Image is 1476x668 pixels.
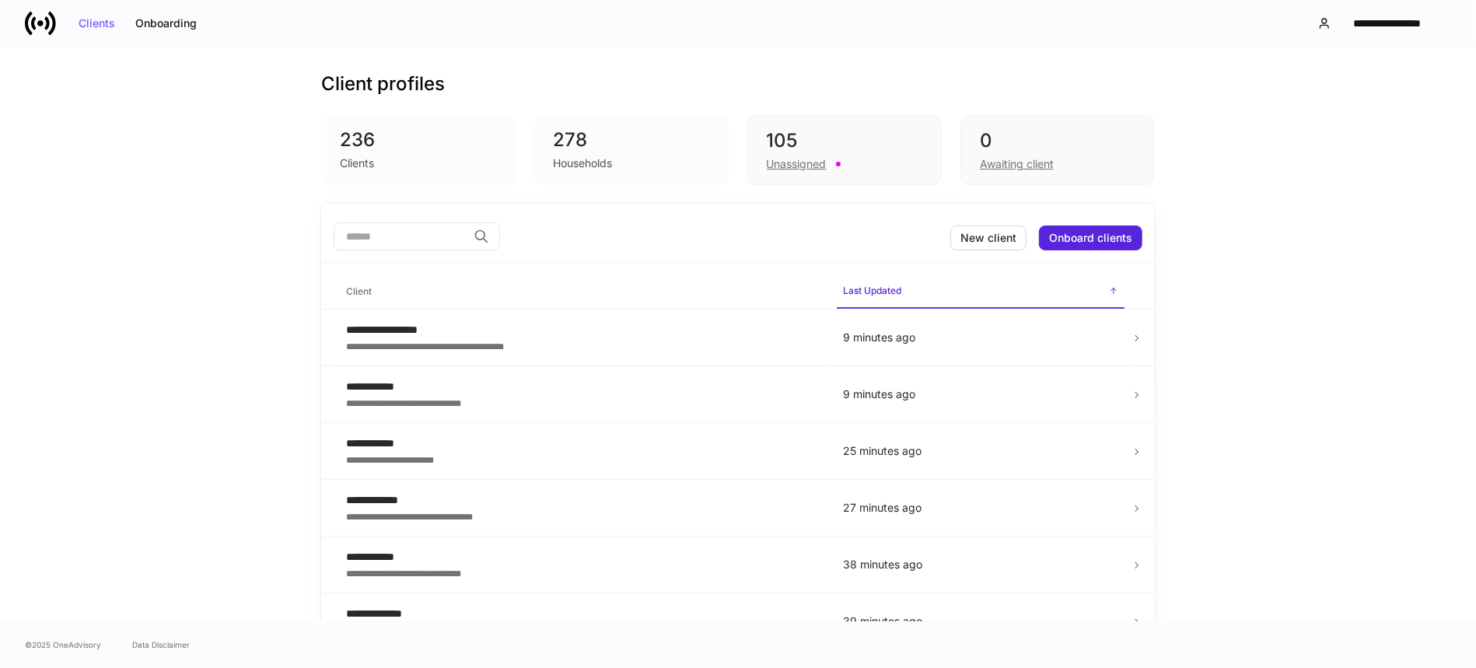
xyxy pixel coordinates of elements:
p: 25 minutes ago [843,443,1118,459]
div: 278 [553,128,710,152]
h6: Client [346,284,372,299]
button: Onboarding [125,11,207,36]
button: New client [950,226,1027,250]
div: 105Unassigned [747,115,942,185]
div: Onboarding [135,18,197,29]
p: 27 minutes ago [843,500,1118,516]
button: Clients [68,11,125,36]
div: 105 [767,128,922,153]
div: Households [553,156,612,171]
h3: Client profiles [321,72,445,96]
div: New client [960,233,1016,243]
div: Onboard clients [1049,233,1132,243]
a: Data Disclaimer [132,638,190,651]
div: 0Awaiting client [960,115,1155,185]
span: Last Updated [837,275,1124,309]
div: Clients [79,18,115,29]
div: Unassigned [767,156,827,172]
p: 39 minutes ago [843,614,1118,629]
button: Onboard clients [1039,226,1142,250]
div: Clients [340,156,374,171]
span: © 2025 OneAdvisory [25,638,101,651]
p: 9 minutes ago [843,330,1118,345]
span: Client [340,276,824,308]
div: Awaiting client [980,156,1054,172]
div: 0 [980,128,1135,153]
h6: Last Updated [843,283,901,298]
div: 236 [340,128,497,152]
p: 38 minutes ago [843,557,1118,572]
p: 9 minutes ago [843,386,1118,402]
